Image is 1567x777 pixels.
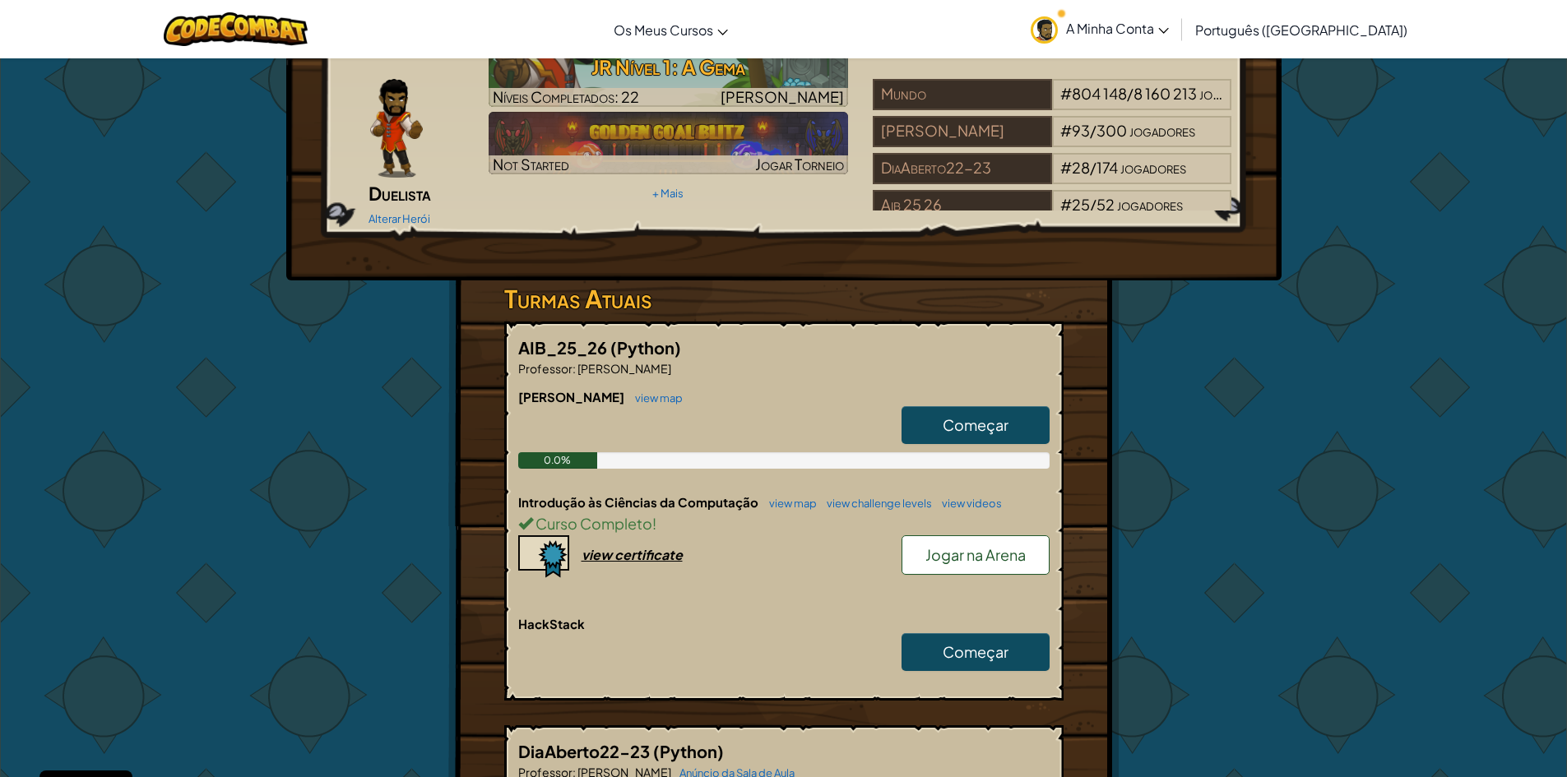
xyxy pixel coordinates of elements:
[493,87,639,106] span: Níveis Completados: 22
[493,155,569,173] span: Not Started
[873,206,1232,224] a: Aib 25 26#25/52jogadores
[605,7,736,52] a: Os Meus Cursos
[518,361,573,376] span: Professor
[504,280,1064,317] h3: Turmas Atuais
[1096,121,1127,140] span: 300
[1129,121,1195,140] span: jogadores
[533,514,652,533] span: Curso Completo
[1090,195,1096,214] span: /
[925,545,1026,564] span: Jogar na Arena
[573,361,576,376] span: :
[721,87,844,106] span: [PERSON_NAME]
[818,497,932,510] a: view challenge levels
[489,44,848,107] a: Jogar Próximo Nível
[934,497,1002,510] a: view videos
[943,642,1008,661] span: Começar
[1127,84,1134,103] span: /
[370,79,423,178] img: duelist-pose.png
[1031,16,1058,44] img: avatar
[614,21,713,39] span: Os Meus Cursos
[1134,84,1197,103] span: 8 160 213
[1195,21,1407,39] span: Português ([GEOGRAPHIC_DATA])
[1072,121,1090,140] span: 93
[1066,20,1169,37] span: A Minha Conta
[518,535,569,578] img: certificate-icon.png
[489,112,848,174] img: Golden Goal
[873,132,1232,150] a: [PERSON_NAME]#93/300jogadores
[652,514,656,533] span: !
[873,95,1232,113] a: Mundo#804 148/8 160 213jogadores
[873,169,1232,187] a: DiaAberto22-23#28/174jogadores
[1120,158,1186,177] span: jogadores
[518,616,585,631] span: HackStack
[1090,121,1096,140] span: /
[1060,158,1072,177] span: #
[1060,121,1072,140] span: #
[653,741,724,761] span: (Python)
[1117,195,1183,214] span: jogadores
[1060,195,1072,214] span: #
[610,337,681,358] span: (Python)
[369,212,430,225] a: Alterar Herói
[1072,158,1090,177] span: 28
[761,497,817,510] a: view map
[873,116,1052,147] div: [PERSON_NAME]
[369,182,431,205] span: Duelista
[1090,158,1096,177] span: /
[1187,7,1416,52] a: Português ([GEOGRAPHIC_DATA])
[518,741,653,761] span: DiaAberto22-23
[627,391,683,405] a: view map
[1072,84,1127,103] span: 804 148
[518,389,627,405] span: [PERSON_NAME]
[943,415,1008,434] span: Começar
[518,546,683,563] a: view certificate
[902,633,1050,671] a: Começar
[1072,195,1090,214] span: 25
[873,79,1052,110] div: Mundo
[489,49,848,86] h3: JR Nível 1: A Gema
[576,361,671,376] span: [PERSON_NAME]
[1060,84,1072,103] span: #
[582,546,683,563] div: view certificate
[1096,158,1118,177] span: 174
[518,337,610,358] span: AIB_25_26
[1022,3,1177,55] a: A Minha Conta
[164,12,308,46] img: CodeCombat logo
[489,112,848,174] a: Not StartedJogar Torneio
[1096,195,1115,214] span: 52
[755,155,844,173] span: Jogar Torneio
[873,190,1052,221] div: Aib 25 26
[518,452,598,469] div: 0.0%
[873,153,1052,184] div: DiaAberto22-23
[652,187,684,200] a: + Mais
[1199,84,1265,103] span: jogadores
[518,494,761,510] span: Introdução às Ciências da Computação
